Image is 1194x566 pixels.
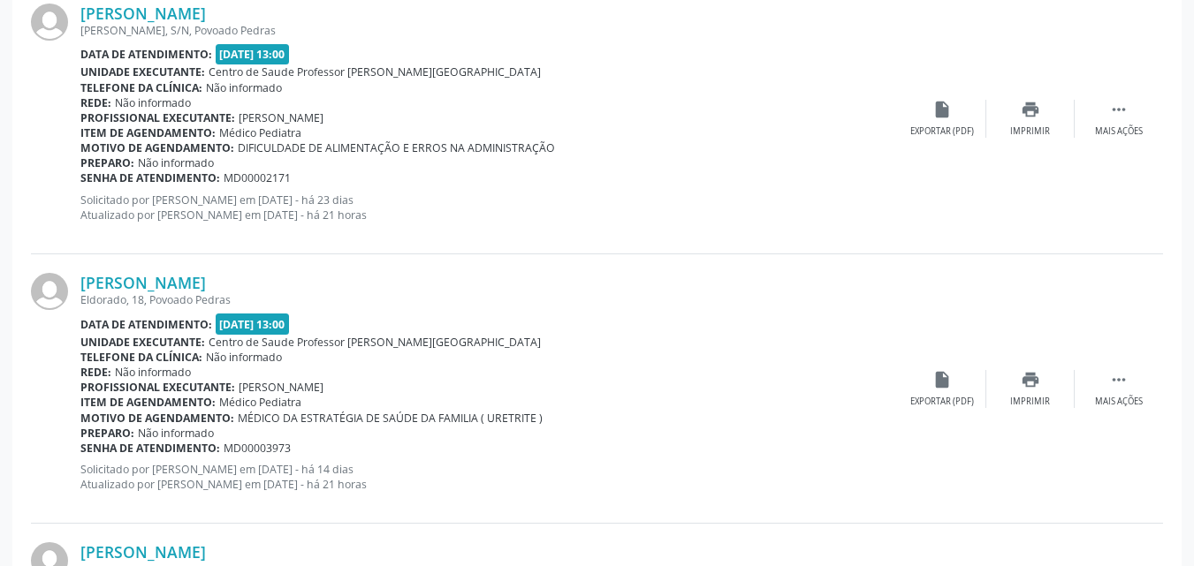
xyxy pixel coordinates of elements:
b: Unidade executante: [80,64,205,79]
b: Preparo: [80,155,134,170]
span: DIFICULDADE DE ALIMENTAÇÃO E ERROS NA ADMINISTRAÇÃO [238,140,555,155]
p: Solicitado por [PERSON_NAME] em [DATE] - há 23 dias Atualizado por [PERSON_NAME] em [DATE] - há 2... [80,192,898,223]
div: Eldorado, 18, Povoado Pedras [80,292,898,307]
div: Mais ações [1095,396,1143,408]
span: Não informado [115,95,191,110]
b: Item de agendamento: [80,395,216,410]
b: Telefone da clínica: [80,350,202,365]
span: Centro de Saude Professor [PERSON_NAME][GEOGRAPHIC_DATA] [209,64,541,79]
span: Não informado [138,155,214,170]
div: Mais ações [1095,125,1143,138]
b: Motivo de agendamento: [80,140,234,155]
i: print [1021,370,1040,389]
span: Não informado [206,350,282,365]
span: [PERSON_NAME] [239,380,323,395]
b: Unidade executante: [80,335,205,350]
span: [DATE] 13:00 [216,44,290,64]
i:  [1109,100,1129,119]
b: Preparo: [80,426,134,441]
span: Médico Pediatra [219,395,301,410]
span: MD00003973 [224,441,291,456]
div: Imprimir [1010,125,1050,138]
div: Exportar (PDF) [910,125,974,138]
a: [PERSON_NAME] [80,542,206,562]
img: img [31,273,68,310]
b: Senha de atendimento: [80,170,220,185]
a: [PERSON_NAME] [80,273,206,292]
span: Não informado [206,80,282,95]
b: Data de atendimento: [80,47,212,62]
span: MD00002171 [224,170,291,185]
div: Imprimir [1010,396,1050,408]
span: MÉDICO DA ESTRATÉGIA DE SAÚDE DA FAMILIA ( URETRITE ) [238,411,543,426]
b: Profissional executante: [80,110,235,125]
b: Senha de atendimento: [80,441,220,456]
i:  [1109,370,1129,389]
span: [PERSON_NAME] [239,110,323,125]
span: Médico Pediatra [219,125,301,140]
a: [PERSON_NAME] [80,4,206,23]
b: Data de atendimento: [80,317,212,332]
div: [PERSON_NAME], S/N, Povoado Pedras [80,23,898,38]
b: Telefone da clínica: [80,80,202,95]
img: img [31,4,68,41]
b: Rede: [80,95,111,110]
b: Motivo de agendamento: [80,411,234,426]
span: Não informado [115,365,191,380]
i: insert_drive_file [932,370,952,389]
p: Solicitado por [PERSON_NAME] em [DATE] - há 14 dias Atualizado por [PERSON_NAME] em [DATE] - há 2... [80,462,898,492]
span: Centro de Saude Professor [PERSON_NAME][GEOGRAPHIC_DATA] [209,335,541,350]
b: Rede: [80,365,111,380]
i: print [1021,100,1040,119]
span: [DATE] 13:00 [216,313,290,334]
b: Item de agendamento: [80,125,216,140]
i: insert_drive_file [932,100,952,119]
b: Profissional executante: [80,380,235,395]
span: Não informado [138,426,214,441]
div: Exportar (PDF) [910,396,974,408]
